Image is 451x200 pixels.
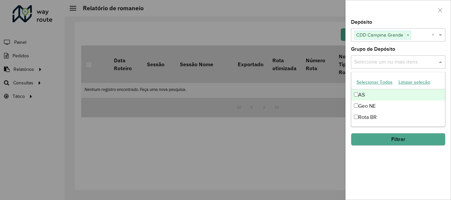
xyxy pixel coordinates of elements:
[354,77,396,87] button: Selecionar Todos
[351,72,445,127] ng-dropdown-panel: Options list
[351,133,445,146] button: Filtrar
[351,45,395,53] label: Grupo de Depósito
[405,31,411,39] span: ×
[351,100,445,112] div: Geo NE
[396,77,433,87] button: Limpar seleção
[351,112,445,123] div: Rota BR
[432,31,437,39] span: Clear all
[351,89,445,100] div: AS
[351,18,372,26] label: Depósito
[355,31,405,39] span: CDD Campina Grande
